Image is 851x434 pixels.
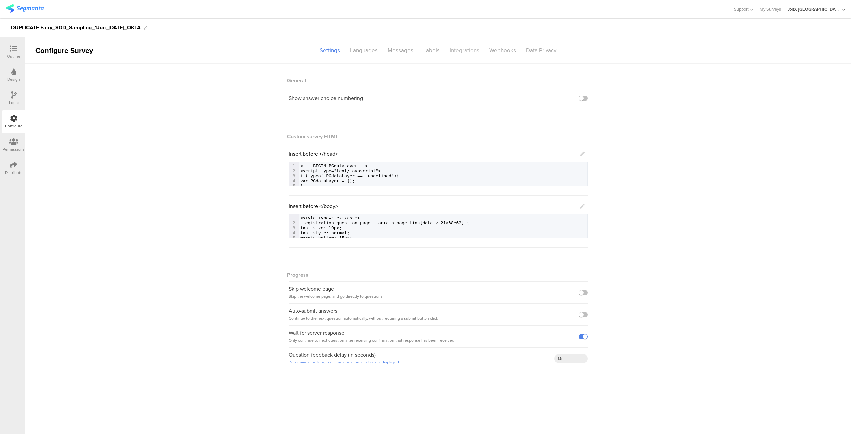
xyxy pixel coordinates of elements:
div: Skip welcome page [289,285,383,300]
div: Distribute [5,170,23,176]
span: <!-- BEGIN PGdataLayer --> [300,163,368,168]
span: .registration-question-page .janrain-page-link[data-v-21a38e62] { [300,220,469,225]
div: 1 [289,163,298,168]
div: Labels [418,45,445,56]
div: 1 [289,216,298,220]
div: Outline [7,53,20,59]
div: Logic [9,100,19,106]
div: DUPLICATE Fairy_SOD_Sampling_1Jun_[DATE]_OKTA [11,22,141,33]
div: 3 [289,225,298,230]
span: Only continue to next question after receiving confirmation that response has been received [289,337,454,343]
span: if(typeof PGdataLayer == "undefined"){ [300,173,399,178]
div: Languages [345,45,383,56]
div: Messages [383,45,418,56]
div: Design [7,76,20,82]
div: 2 [289,168,298,173]
span: Skip the welcome page, and go directly to questions [289,293,383,299]
span: Support [734,6,749,12]
div: Data Privacy [521,45,561,56]
span: Insert before </body> [289,202,338,210]
span: font-style: normal; [300,230,350,235]
div: Show answer choice numbering [289,95,363,102]
span: margin-bottom: 15px; [300,235,352,240]
span: font-size: 19px; [300,225,342,230]
div: Permissions [3,146,25,152]
div: 5 [289,235,298,240]
span: <script type="text/javascript"> [300,168,381,173]
span: } [300,183,303,188]
div: Configure Survey [25,45,102,56]
div: 5 [289,183,298,188]
div: Wait for server response [289,329,454,344]
div: Custom survey HTML [289,133,588,140]
img: segmanta logo [6,4,44,13]
div: 3 [289,173,298,178]
div: 4 [289,230,298,235]
div: Integrations [445,45,484,56]
div: 2 [289,220,298,225]
span: var PGdataLayer = {}; [300,178,355,183]
div: Configure [5,123,23,129]
div: Settings [315,45,345,56]
span: Continue to the next question automatically, without requiring a submit button click [289,315,438,321]
div: Auto-submit answers [289,307,438,322]
span: <style type="text/css"> [300,216,360,220]
div: JoltX [GEOGRAPHIC_DATA] [788,6,841,12]
div: 4 [289,178,298,183]
div: General [289,70,588,87]
span: Insert before </head> [289,150,338,158]
div: Progress [289,264,588,282]
div: Question feedback delay (in seconds) [289,351,399,366]
div: Webhooks [484,45,521,56]
a: Determines the length of time question feedback is displayed [289,359,399,365]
